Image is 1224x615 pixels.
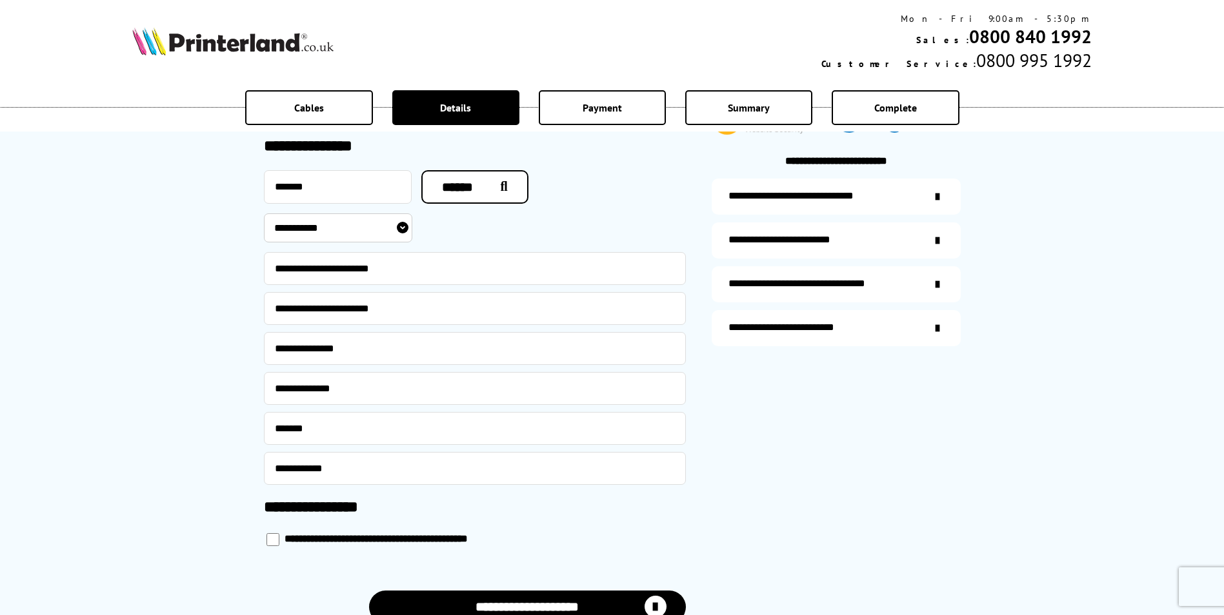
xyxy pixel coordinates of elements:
[583,101,622,114] span: Payment
[976,48,1092,72] span: 0800 995 1992
[728,101,770,114] span: Summary
[294,101,324,114] span: Cables
[916,34,969,46] span: Sales:
[821,58,976,70] span: Customer Service:
[712,266,961,302] a: additional-cables
[712,222,961,259] a: items-arrive
[132,27,334,55] img: Printerland Logo
[440,101,471,114] span: Details
[821,13,1092,24] div: Mon - Fri 9:00am - 5:30pm
[712,179,961,215] a: additional-ink
[712,310,961,346] a: secure-website
[874,101,917,114] span: Complete
[969,24,1092,48] a: 0800 840 1992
